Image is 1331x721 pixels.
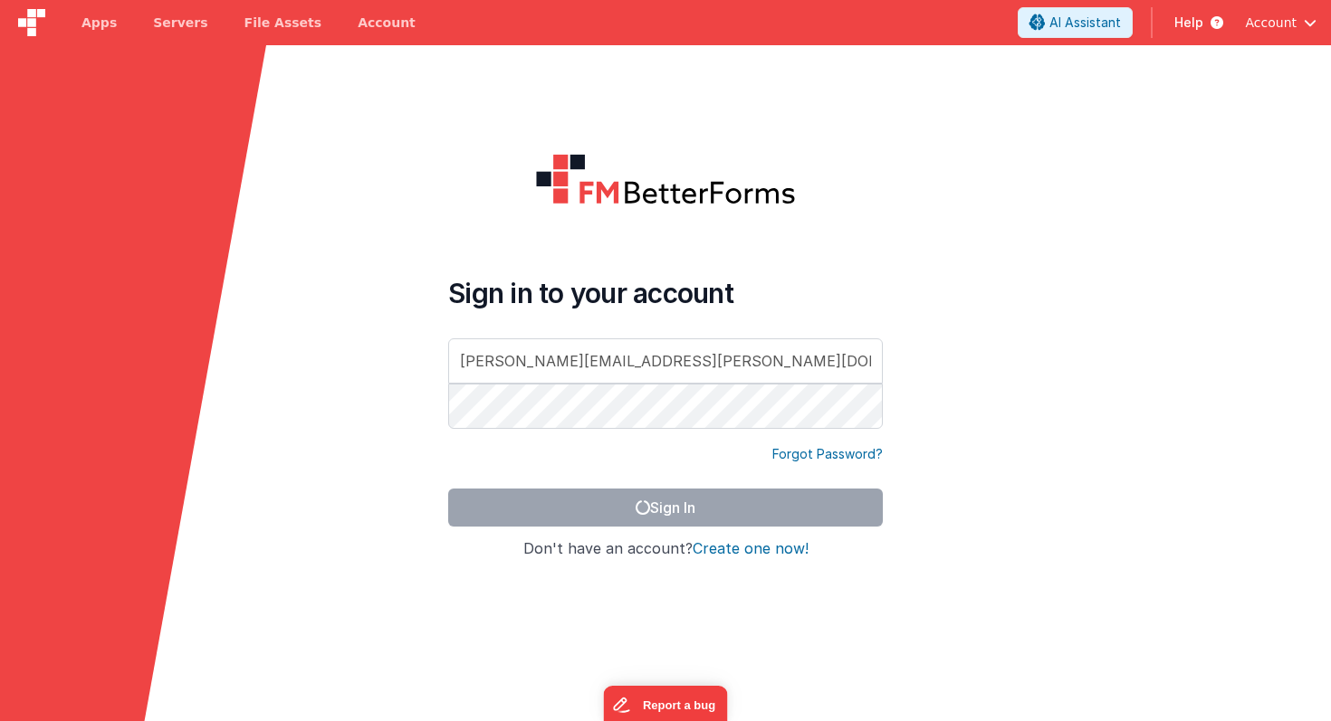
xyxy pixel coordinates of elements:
[1049,14,1121,32] span: AI Assistant
[81,14,117,32] span: Apps
[1018,7,1133,38] button: AI Assistant
[693,541,809,557] button: Create one now!
[1174,14,1203,32] span: Help
[448,541,883,557] h4: Don't have an account?
[153,14,207,32] span: Servers
[772,445,883,463] a: Forgot Password?
[1245,14,1317,32] button: Account
[448,277,883,309] h4: Sign in to your account
[244,14,322,32] span: File Assets
[1245,14,1297,32] span: Account
[448,338,883,384] input: Email Address
[448,489,883,527] button: Sign In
